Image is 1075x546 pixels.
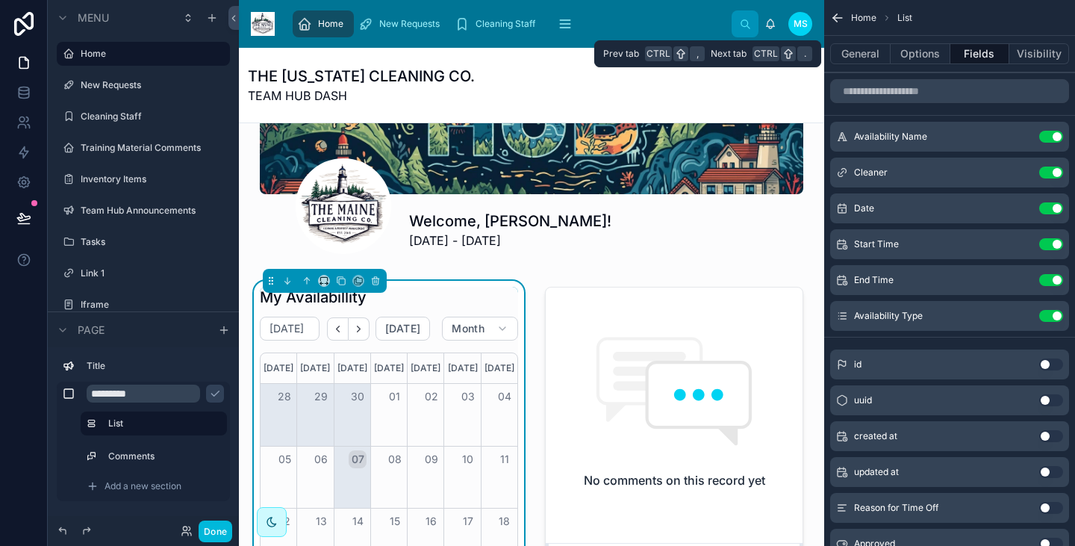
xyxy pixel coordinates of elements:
[854,238,899,250] span: Start Time
[484,353,515,383] div: [DATE]
[87,360,218,372] label: Title
[854,502,938,514] span: Reason for Time Off
[349,450,367,468] button: 07
[423,450,440,468] button: 09
[108,450,215,462] label: Comments
[854,310,923,322] span: Availability Type
[48,347,239,516] div: scrollable content
[854,167,888,179] span: Cleaner
[299,353,331,383] div: [DATE]
[459,512,477,530] button: 17
[81,267,221,279] label: Link 1
[854,131,927,143] span: Availability Name
[354,10,450,37] a: New Requests
[459,388,477,406] button: 03
[452,322,484,335] span: Month
[891,43,950,64] button: Options
[81,79,221,91] label: New Requests
[287,7,732,40] div: scrollable content
[603,48,639,60] span: Prev tab
[78,323,105,338] span: Page
[349,317,370,341] button: Next
[442,317,518,341] button: Month
[293,10,354,37] a: Home
[854,359,861,370] span: id
[105,480,181,492] span: Add a new section
[711,48,747,60] span: Next tab
[854,202,874,214] span: Date
[450,10,546,37] a: Cleaning Staff
[263,353,294,383] div: [DATE]
[248,87,475,105] span: TEAM HUB DASH
[251,12,275,36] img: App logo
[830,43,891,64] button: General
[897,12,912,24] span: List
[1009,43,1069,64] button: Visibility
[386,388,404,406] button: 01
[459,450,477,468] button: 10
[349,388,367,406] button: 30
[386,450,404,468] button: 08
[799,48,811,60] span: .
[312,512,330,530] button: 13
[386,512,404,530] button: 15
[854,394,872,406] span: uuid
[275,450,293,468] button: 05
[312,388,330,406] button: 29
[496,388,514,406] button: 04
[269,321,304,336] h2: [DATE]
[851,12,876,24] span: Home
[248,66,475,87] h1: THE [US_STATE] CLEANING CO.
[337,353,368,383] div: [DATE]
[752,46,779,61] span: Ctrl
[794,18,808,30] span: ms
[373,353,405,383] div: [DATE]
[81,142,221,154] label: Training Material Comments
[376,317,430,341] button: [DATE]
[496,450,514,468] button: 11
[81,236,221,248] label: Tasks
[423,512,440,530] button: 16
[854,430,897,442] span: created at
[81,205,221,217] label: Team Hub Announcements
[423,388,440,406] button: 02
[385,322,420,335] span: [DATE]
[81,173,221,185] label: Inventory Items
[691,48,703,60] span: ,
[950,43,1010,64] button: Fields
[327,317,349,341] button: Back
[78,10,109,25] span: Menu
[199,521,232,542] button: Done
[410,353,441,383] div: [DATE]
[645,46,672,61] span: Ctrl
[81,111,221,122] label: Cleaning Staff
[260,287,367,308] h1: My Availabillity
[379,18,440,30] span: New Requests
[446,353,478,383] div: [DATE]
[854,274,894,286] span: End Time
[496,512,514,530] button: 18
[318,18,343,30] span: Home
[275,388,293,406] button: 28
[312,450,330,468] button: 06
[81,299,221,311] label: Iframe
[476,18,535,30] span: Cleaning Staff
[854,466,899,478] span: updated at
[349,512,367,530] button: 14
[81,48,221,60] label: Home
[108,418,215,429] label: List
